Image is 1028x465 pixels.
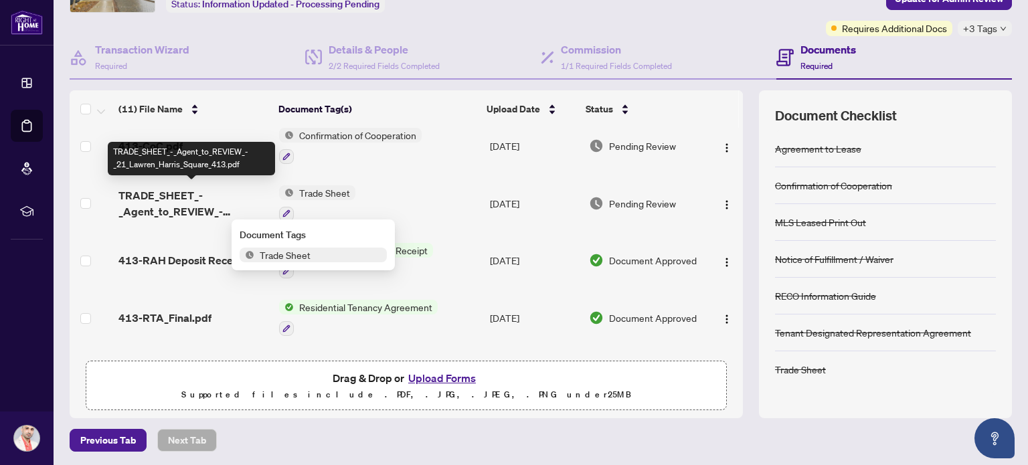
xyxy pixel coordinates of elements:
[589,253,604,268] img: Document Status
[775,288,876,303] div: RECO Information Guide
[716,250,738,271] button: Logo
[775,106,897,125] span: Document Checklist
[333,369,480,387] span: Drag & Drop or
[716,307,738,329] button: Logo
[118,102,183,116] span: (11) File Name
[485,117,584,175] td: [DATE]
[113,90,273,128] th: (11) File Name
[80,430,136,451] span: Previous Tab
[609,310,697,325] span: Document Approved
[775,141,861,156] div: Agreement to Lease
[279,128,294,143] img: Status Icon
[481,90,580,128] th: Upload Date
[775,252,893,266] div: Notice of Fulfillment / Waiver
[14,426,39,451] img: Profile Icon
[775,325,971,340] div: Tenant Designated Representation Agreement
[974,418,1015,458] button: Open asap
[716,135,738,157] button: Logo
[716,193,738,214] button: Logo
[800,61,833,71] span: Required
[561,61,672,71] span: 1/1 Required Fields Completed
[94,387,718,403] p: Supported files include .PDF, .JPG, .JPEG, .PNG under 25 MB
[279,185,294,200] img: Status Icon
[586,102,613,116] span: Status
[561,41,672,58] h4: Commission
[279,300,294,314] img: Status Icon
[273,90,482,128] th: Document Tag(s)
[963,21,997,36] span: +3 Tags
[240,248,254,262] img: Status Icon
[118,252,266,268] span: 413-RAH Deposit Receipt.pdf
[86,361,726,411] span: Drag & Drop orUpload FormsSupported files include .PDF, .JPG, .JPEG, .PNG under25MB
[279,185,355,221] button: Status IconTrade Sheet
[775,215,866,229] div: MLS Leased Print Out
[721,257,732,268] img: Logo
[118,310,211,326] span: 413-RTA_Final.pdf
[589,310,604,325] img: Document Status
[485,232,584,290] td: [DATE]
[580,90,703,128] th: Status
[721,199,732,210] img: Logo
[70,429,147,452] button: Previous Tab
[108,142,275,175] div: TRADE_SHEET_-_Agent_to_REVIEW_-_21_Lawren_Harris_Square_413.pdf
[157,429,217,452] button: Next Tab
[721,143,732,153] img: Logo
[800,41,856,58] h4: Documents
[329,61,440,71] span: 2/2 Required Fields Completed
[95,41,189,58] h4: Transaction Wizard
[1000,25,1007,32] span: down
[329,41,440,58] h4: Details & People
[240,227,387,242] div: Document Tags
[609,196,676,211] span: Pending Review
[775,362,826,377] div: Trade Sheet
[842,21,947,35] span: Requires Additional Docs
[404,369,480,387] button: Upload Forms
[485,347,584,404] td: [DATE]
[294,300,438,314] span: Residential Tenancy Agreement
[279,300,438,336] button: Status IconResidential Tenancy Agreement
[11,10,43,35] img: logo
[294,185,355,200] span: Trade Sheet
[279,128,422,164] button: Status IconConfirmation of Cooperation
[485,289,584,347] td: [DATE]
[589,138,604,153] img: Document Status
[95,61,127,71] span: Required
[775,178,892,193] div: Confirmation of Cooperation
[721,314,732,324] img: Logo
[294,128,422,143] span: Confirmation of Cooperation
[609,253,697,268] span: Document Approved
[254,248,316,262] span: Trade Sheet
[118,187,268,219] span: TRADE_SHEET_-_Agent_to_REVIEW_-_21_Lawren_Harris_Square_413.pdf
[485,175,584,232] td: [DATE]
[589,196,604,211] img: Document Status
[609,138,676,153] span: Pending Review
[487,102,540,116] span: Upload Date
[118,138,183,154] span: 413-CoC.pdf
